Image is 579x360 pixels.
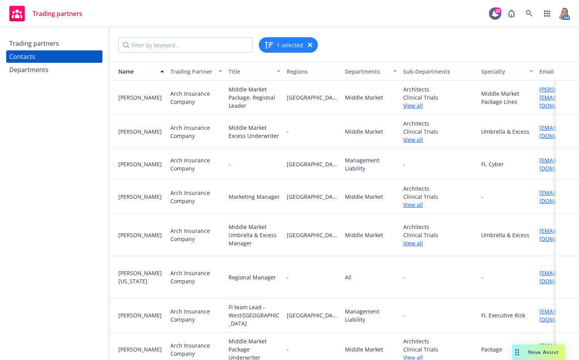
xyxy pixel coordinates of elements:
[403,193,475,201] span: Clinical Trials
[264,40,303,50] button: 1 selected
[481,311,525,319] div: FI, Executive Risk
[403,93,475,102] span: Clinical Trials
[345,93,383,102] div: Middle Market
[170,307,222,324] div: Arch Insurance Company
[481,345,502,353] div: Package
[403,239,475,247] a: View all
[109,62,167,81] button: Name
[403,127,475,136] span: Clinical Trials
[539,6,555,21] a: Switch app
[170,156,222,172] div: Arch Insurance Company
[287,193,339,201] span: [GEOGRAPHIC_DATA][US_STATE]
[229,124,281,140] div: Middle Market Excess Underwriter
[287,345,339,353] span: -
[287,231,339,239] span: [GEOGRAPHIC_DATA][US_STATE]
[345,156,397,172] div: Management Liability
[345,307,397,324] div: Management Liability
[229,160,231,168] div: -
[225,62,284,81] button: Title
[481,160,504,168] div: FI, Cyber
[345,273,352,281] div: All
[118,193,164,201] div: [PERSON_NAME]
[403,119,475,127] span: Architects
[287,67,339,76] div: Regions
[403,311,405,319] span: -
[403,223,475,231] span: Architects
[287,311,339,319] span: [GEOGRAPHIC_DATA][US_STATE]
[403,85,475,93] span: Architects
[167,62,225,81] button: Trading Partner
[403,273,475,281] span: -
[118,37,253,53] input: Filter by keyword...
[170,124,222,140] div: Arch Insurance Company
[229,193,280,201] div: Marketing Manager
[403,337,475,345] span: Architects
[284,62,342,81] button: Regions
[118,231,164,239] div: [PERSON_NAME]
[478,62,536,81] button: Specialty
[557,7,570,20] img: photo
[118,93,164,102] div: [PERSON_NAME]
[512,344,522,360] div: Drag to move
[400,62,478,81] button: Sub-Departments
[403,67,475,76] div: Sub-Departments
[403,136,475,144] a: View all
[229,223,281,247] div: Middle Market Umbrella & Excess Manager
[481,67,525,76] div: Specialty
[345,193,383,201] div: Middle Market
[287,93,339,102] span: [GEOGRAPHIC_DATA][US_STATE]
[403,184,475,193] span: Architects
[170,227,222,243] div: Arch Insurance Company
[512,344,565,360] button: Nova Assist
[522,6,537,21] a: Search
[481,193,483,201] div: -
[229,67,272,76] div: Title
[345,67,388,76] div: Departments
[403,231,475,239] span: Clinical Trials
[345,127,383,136] div: Middle Market
[342,62,400,81] button: Departments
[229,85,281,110] div: Middle Market Package, Regional Leader
[9,50,35,63] div: Contacts
[481,273,483,281] div: -
[33,10,82,17] span: Trading partners
[112,67,156,76] div: Name
[6,3,85,24] a: Trading partners
[494,7,501,14] div: 25
[287,127,339,136] span: -
[9,64,49,76] div: Departments
[229,303,281,327] div: FI team Lead - West/[GEOGRAPHIC_DATA]
[481,231,529,239] div: Umbrella & Excess
[345,231,383,239] div: Middle Market
[6,37,102,50] a: Trading partners
[481,90,533,106] div: Middle Market Package Lines
[118,345,164,353] div: [PERSON_NAME]
[118,311,164,319] div: [PERSON_NAME]
[481,127,529,136] div: Umbrella & Excess
[403,160,405,168] span: -
[170,90,222,106] div: Arch Insurance Company
[287,273,339,281] span: -
[6,64,102,76] a: Departments
[6,50,102,63] a: Contacts
[504,6,519,21] a: Report a Bug
[170,269,222,285] div: Arch Insurance Company
[170,189,222,205] div: Arch Insurance Company
[528,349,559,355] span: Nova Assist
[118,127,164,136] div: [PERSON_NAME]
[118,269,164,285] div: [PERSON_NAME][US_STATE]
[287,160,339,168] span: [GEOGRAPHIC_DATA][US_STATE]
[403,102,475,110] a: View all
[345,345,383,353] div: Middle Market
[170,341,222,358] div: Arch Insurance Company
[9,37,59,50] div: Trading partners
[403,345,475,353] span: Clinical Trials
[403,201,475,209] a: View all
[229,273,276,281] div: Regional Manager
[118,160,164,168] div: [PERSON_NAME]
[170,67,214,76] div: Trading Partner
